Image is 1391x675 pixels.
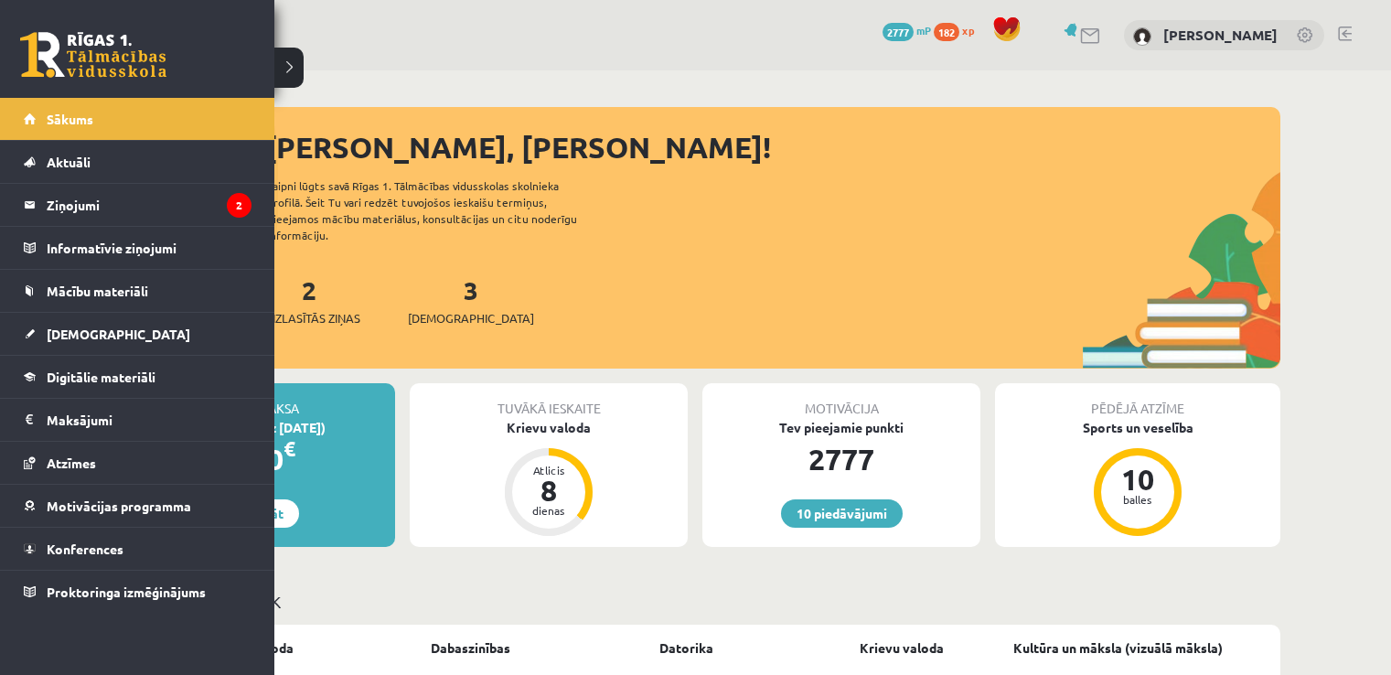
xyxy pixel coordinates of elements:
a: Motivācijas programma [24,485,251,527]
a: [DEMOGRAPHIC_DATA] [24,313,251,355]
span: € [284,435,295,462]
a: Maksājumi [24,399,251,441]
a: Krievu valoda Atlicis 8 dienas [410,418,688,539]
a: Konferences [24,528,251,570]
a: [PERSON_NAME] [1163,26,1278,44]
a: 2Neizlasītās ziņas [258,273,360,327]
a: Sākums [24,98,251,140]
a: Digitālie materiāli [24,356,251,398]
legend: Informatīvie ziņojumi [47,227,251,269]
span: Konferences [47,541,123,557]
span: Aktuāli [47,154,91,170]
span: [DEMOGRAPHIC_DATA] [47,326,190,342]
div: Motivācija [702,383,980,418]
div: Krievu valoda [410,418,688,437]
span: Motivācijas programma [47,498,191,514]
span: 2777 [883,23,914,41]
i: 2 [227,193,251,218]
div: Laipni lūgts savā Rīgas 1. Tālmācības vidusskolas skolnieka profilā. Šeit Tu vari redzēt tuvojošo... [267,177,609,243]
div: Tev pieejamie punkti [702,418,980,437]
span: [DEMOGRAPHIC_DATA] [408,309,534,327]
a: 182 xp [934,23,983,37]
span: 182 [934,23,959,41]
a: Atzīmes [24,442,251,484]
div: Tuvākā ieskaite [410,383,688,418]
a: Dabaszinības [431,638,510,658]
span: Neizlasītās ziņas [258,309,360,327]
a: Proktoringa izmēģinājums [24,571,251,613]
div: Sports un veselība [995,418,1280,437]
span: Proktoringa izmēģinājums [47,584,206,600]
a: Kultūra un māksla (vizuālā māksla) [1013,638,1223,658]
a: Sports un veselība 10 balles [995,418,1280,539]
a: Datorika [659,638,713,658]
div: 10 [1110,465,1165,494]
a: Aktuāli [24,141,251,183]
div: Pēdējā atzīme [995,383,1280,418]
a: 3[DEMOGRAPHIC_DATA] [408,273,534,327]
a: Krievu valoda [860,638,944,658]
div: [PERSON_NAME], [PERSON_NAME]! [265,125,1280,169]
legend: Ziņojumi [47,184,251,226]
span: Atzīmes [47,455,96,471]
a: Ziņojumi2 [24,184,251,226]
span: Digitālie materiāli [47,369,155,385]
span: Sākums [47,111,93,127]
span: xp [962,23,974,37]
a: 2777 mP [883,23,931,37]
a: Informatīvie ziņojumi [24,227,251,269]
div: 2777 [702,437,980,481]
div: balles [1110,494,1165,505]
legend: Maksājumi [47,399,251,441]
div: 8 [521,476,576,505]
p: Mācību plāns 11.b3 JK [117,589,1273,614]
span: Mācību materiāli [47,283,148,299]
span: mP [916,23,931,37]
div: dienas [521,505,576,516]
a: Mācību materiāli [24,270,251,312]
img: Paula Rihaļska [1133,27,1151,46]
a: Rīgas 1. Tālmācības vidusskola [20,32,166,78]
div: Atlicis [521,465,576,476]
a: 10 piedāvājumi [781,499,903,528]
